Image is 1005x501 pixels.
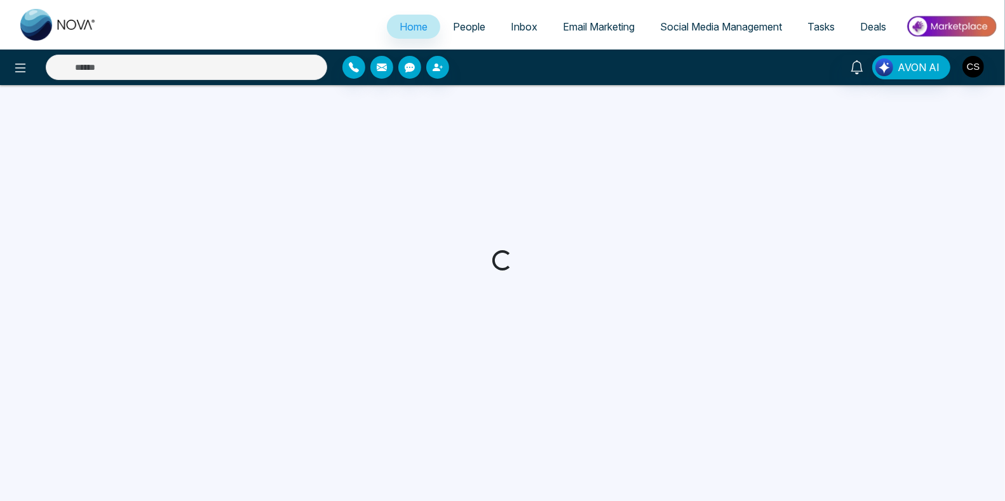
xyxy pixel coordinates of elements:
span: Home [400,20,428,33]
a: Home [387,15,440,39]
span: Email Marketing [563,20,635,33]
img: User Avatar [962,56,984,77]
a: Inbox [498,15,550,39]
img: Market-place.gif [905,12,997,41]
img: Nova CRM Logo [20,9,97,41]
span: AVON AI [898,60,940,75]
span: Deals [860,20,886,33]
a: Deals [847,15,899,39]
a: Social Media Management [647,15,795,39]
span: Inbox [511,20,537,33]
a: Tasks [795,15,847,39]
button: AVON AI [872,55,950,79]
img: Lead Flow [875,58,893,76]
span: Tasks [807,20,835,33]
span: Social Media Management [660,20,782,33]
span: People [453,20,485,33]
a: Email Marketing [550,15,647,39]
a: People [440,15,498,39]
